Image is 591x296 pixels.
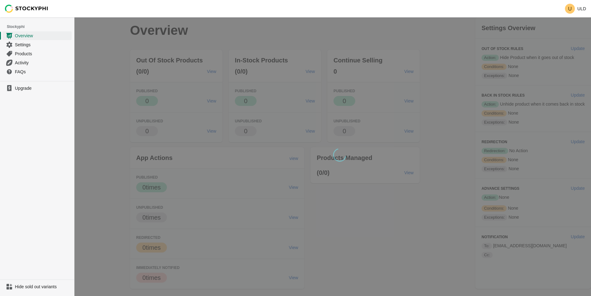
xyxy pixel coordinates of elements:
[577,6,586,11] p: ULD
[15,33,70,39] span: Overview
[15,85,70,91] span: Upgrade
[15,51,70,57] span: Products
[562,2,589,15] button: Avatar with initials UULD
[2,67,72,76] a: FAQs
[2,84,72,93] a: Upgrade
[565,4,575,14] span: Avatar with initials U
[2,40,72,49] a: Settings
[7,24,74,30] span: Stockyphi
[15,284,70,290] span: Hide sold out variants
[15,42,70,48] span: Settings
[5,5,48,13] img: Stockyphi
[2,49,72,58] a: Products
[15,60,70,66] span: Activity
[2,282,72,291] a: Hide sold out variants
[568,6,572,11] text: U
[2,31,72,40] a: Overview
[2,58,72,67] a: Activity
[15,69,70,75] span: FAQs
